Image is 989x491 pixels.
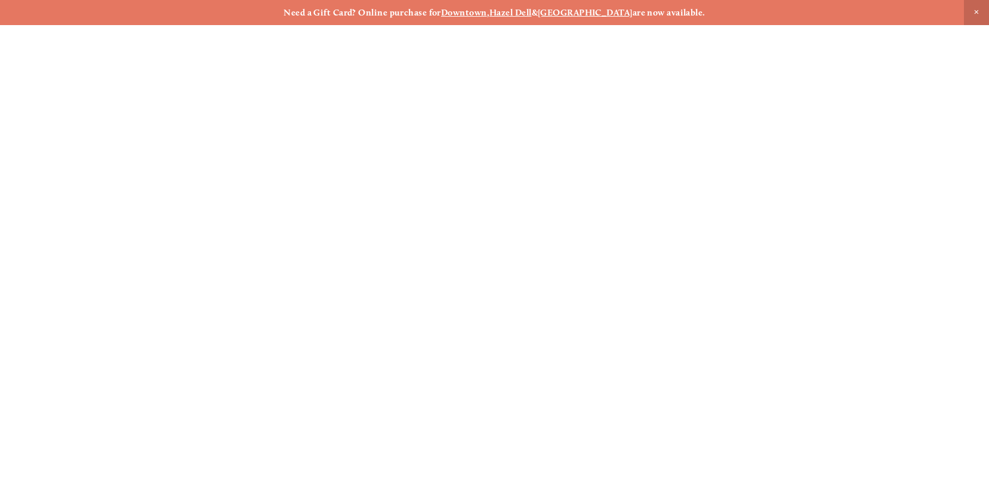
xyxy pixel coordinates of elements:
[538,7,633,18] a: [GEOGRAPHIC_DATA]
[441,7,487,18] a: Downtown
[284,7,441,18] strong: Need a Gift Card? Online purchase for
[487,7,489,18] strong: ,
[532,7,538,18] strong: &
[633,7,705,18] strong: are now available.
[489,7,532,18] a: Hazel Dell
